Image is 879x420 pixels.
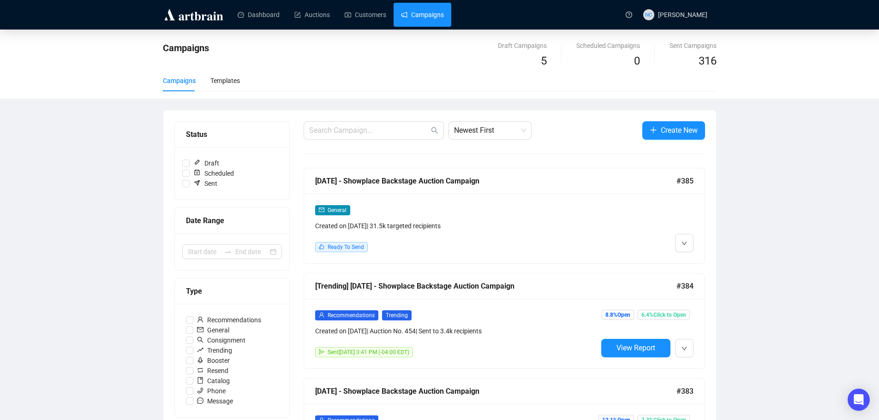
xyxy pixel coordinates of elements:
div: Created on [DATE] | Auction No. 454 | Sent to 3.4k recipients [315,326,598,336]
span: Trending [193,345,236,355]
span: #384 [676,280,694,292]
div: Scheduled Campaigns [576,41,640,51]
span: View Report [616,343,655,352]
span: Ready To Send [328,244,364,250]
span: down [682,241,687,246]
span: General [328,207,347,213]
span: user [197,316,203,323]
span: Catalog [193,376,233,386]
span: like [319,244,324,249]
span: plus [650,126,657,134]
div: Created on [DATE] | 31.5k targeted recipients [315,221,598,231]
span: Booster [193,355,233,366]
span: Draft [190,158,223,168]
input: Search Campaign... [309,125,429,136]
span: search [197,337,203,343]
span: NC [645,10,652,19]
span: swap-right [224,248,232,255]
span: 8.8% Open [602,310,634,320]
span: mail [197,326,203,333]
input: End date [235,247,268,257]
span: rocket [197,357,203,363]
span: 316 [699,54,717,67]
span: Sent [DATE] 3:41 PM (-04:00 EDT) [328,349,409,355]
a: Dashboard [238,3,280,27]
span: Phone [193,386,229,396]
span: down [682,346,687,351]
span: Consignment [193,335,249,345]
button: Create New [642,121,705,140]
span: #385 [676,175,694,187]
div: [DATE] - Showplace Backstage Auction Campaign [315,385,676,397]
span: search [431,127,438,134]
div: Sent Campaigns [670,41,717,51]
div: [DATE] - Showplace Backstage Auction Campaign [315,175,676,187]
img: logo [163,7,225,22]
a: Customers [345,3,386,27]
span: Scheduled [190,168,238,178]
a: Campaigns [401,3,444,27]
span: book [197,377,203,384]
span: 6.4% Click to Open [638,310,690,320]
a: [DATE] - Showplace Backstage Auction Campaign#385mailGeneralCreated on [DATE]| 31.5k targeted rec... [304,168,705,264]
span: to [224,248,232,255]
span: Recommendations [193,315,265,325]
span: phone [197,387,203,394]
span: Campaigns [163,42,209,53]
span: Recommendations [328,312,375,319]
div: Draft Campaigns [498,41,547,51]
span: message [197,397,203,404]
div: Date Range [186,215,278,226]
span: Resend [193,366,232,376]
span: Sent [190,178,221,189]
span: question-circle [626,12,632,18]
div: [Trending] [DATE] - Showplace Backstage Auction Campaign [315,280,676,292]
a: [Trending] [DATE] - Showplace Backstage Auction Campaign#384userRecommendationsTrendingCreated on... [304,273,705,369]
span: Create New [661,124,698,136]
span: #383 [676,385,694,397]
button: View Report [601,339,670,357]
span: Newest First [454,122,526,139]
span: [PERSON_NAME] [658,11,707,18]
span: retweet [197,367,203,373]
div: Open Intercom Messenger [848,389,870,411]
span: Trending [382,310,412,320]
div: Templates [210,76,240,86]
span: mail [319,207,324,213]
span: rise [197,347,203,353]
input: Start date [188,247,221,257]
span: 5 [541,54,547,67]
a: Auctions [294,3,330,27]
span: General [193,325,233,335]
span: Message [193,396,237,406]
div: Campaigns [163,76,196,86]
span: user [319,312,324,318]
span: 0 [634,54,640,67]
div: Type [186,285,278,297]
div: Status [186,129,278,140]
span: send [319,349,324,355]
